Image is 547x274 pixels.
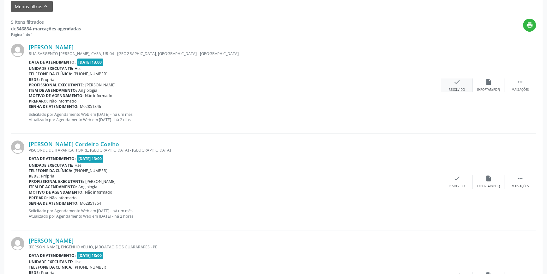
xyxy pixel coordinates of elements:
b: Data de atendimento: [29,59,76,65]
span: Hse [75,163,81,168]
a: [PERSON_NAME] Cordeiro Coelho [29,140,119,147]
b: Senha de atendimento: [29,104,79,109]
b: Data de atendimento: [29,253,76,258]
b: Unidade executante: [29,66,73,71]
strong: 346834 marcações agendadas [16,26,81,32]
b: Unidade executante: [29,259,73,265]
span: [DATE] 13:00 [77,155,104,162]
i:  [517,175,524,182]
button: print [523,19,536,32]
div: Mais ações [512,184,529,189]
b: Preparo: [29,195,48,201]
b: Telefone da clínica: [29,168,72,173]
img: img [11,140,24,154]
div: Página 1 de 1 [11,32,81,37]
b: Rede: [29,173,40,179]
div: de [11,25,81,32]
i: insert_drive_file [485,78,492,85]
span: [DATE] 13:00 [77,59,104,66]
b: Telefone da clínica: [29,265,72,270]
span: [PERSON_NAME] [85,179,116,184]
i: check [454,175,460,182]
i: print [526,22,533,28]
span: [PERSON_NAME] [85,82,116,88]
b: Profissional executante: [29,82,84,88]
span: Hse [75,259,81,265]
p: Solicitado por Agendamento Web em [DATE] - há um mês Atualizado por Agendamento Web em [DATE] - h... [29,112,441,122]
b: Rede: [29,77,40,82]
span: [DATE] 13:00 [77,252,104,259]
i: insert_drive_file [485,175,492,182]
div: Resolvido [449,184,465,189]
img: img [11,237,24,250]
div: RUA SARGENTO [PERSON_NAME], CASA, UR-04 - [GEOGRAPHIC_DATA], [GEOGRAPHIC_DATA] - [GEOGRAPHIC_DATA] [29,51,441,56]
div: 5 itens filtrados [11,19,81,25]
b: Motivo de agendamento: [29,190,84,195]
span: Não informado [49,98,76,104]
i: keyboard_arrow_up [42,3,49,10]
div: Exportar (PDF) [477,184,500,189]
span: Própria [41,173,54,179]
b: Profissional executante: [29,179,84,184]
img: img [11,44,24,57]
div: Exportar (PDF) [477,88,500,92]
span: [PHONE_NUMBER] [74,265,107,270]
span: Não informado [85,190,112,195]
span: Hse [75,66,81,71]
div: Mais ações [512,88,529,92]
div: [PERSON_NAME], ENGENHO VELHO, JABOATAO DOS GUARARAPES - PE [29,244,441,250]
button: Menos filtroskeyboard_arrow_up [11,1,53,12]
a: [PERSON_NAME] [29,237,74,244]
i: check [454,78,460,85]
span: Não informado [49,195,76,201]
span: Própria [41,77,54,82]
b: Item de agendamento: [29,184,77,190]
div: Resolvido [449,88,465,92]
span: Angiologia [78,184,97,190]
p: Solicitado por Agendamento Web em [DATE] - há um mês Atualizado por Agendamento Web em [DATE] - h... [29,208,441,219]
span: Angiologia [78,88,97,93]
span: [PHONE_NUMBER] [74,71,107,77]
span: Não informado [85,93,112,98]
i:  [517,78,524,85]
span: M02851864 [80,201,101,206]
b: Preparo: [29,98,48,104]
b: Senha de atendimento: [29,201,79,206]
b: Unidade executante: [29,163,73,168]
b: Telefone da clínica: [29,71,72,77]
div: VISCONDE DE ITAPARICA, TORRE, [GEOGRAPHIC_DATA] - [GEOGRAPHIC_DATA] [29,147,441,153]
span: [PHONE_NUMBER] [74,168,107,173]
b: Data de atendimento: [29,156,76,161]
b: Item de agendamento: [29,88,77,93]
b: Motivo de agendamento: [29,93,84,98]
a: [PERSON_NAME] [29,44,74,51]
span: M02851846 [80,104,101,109]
